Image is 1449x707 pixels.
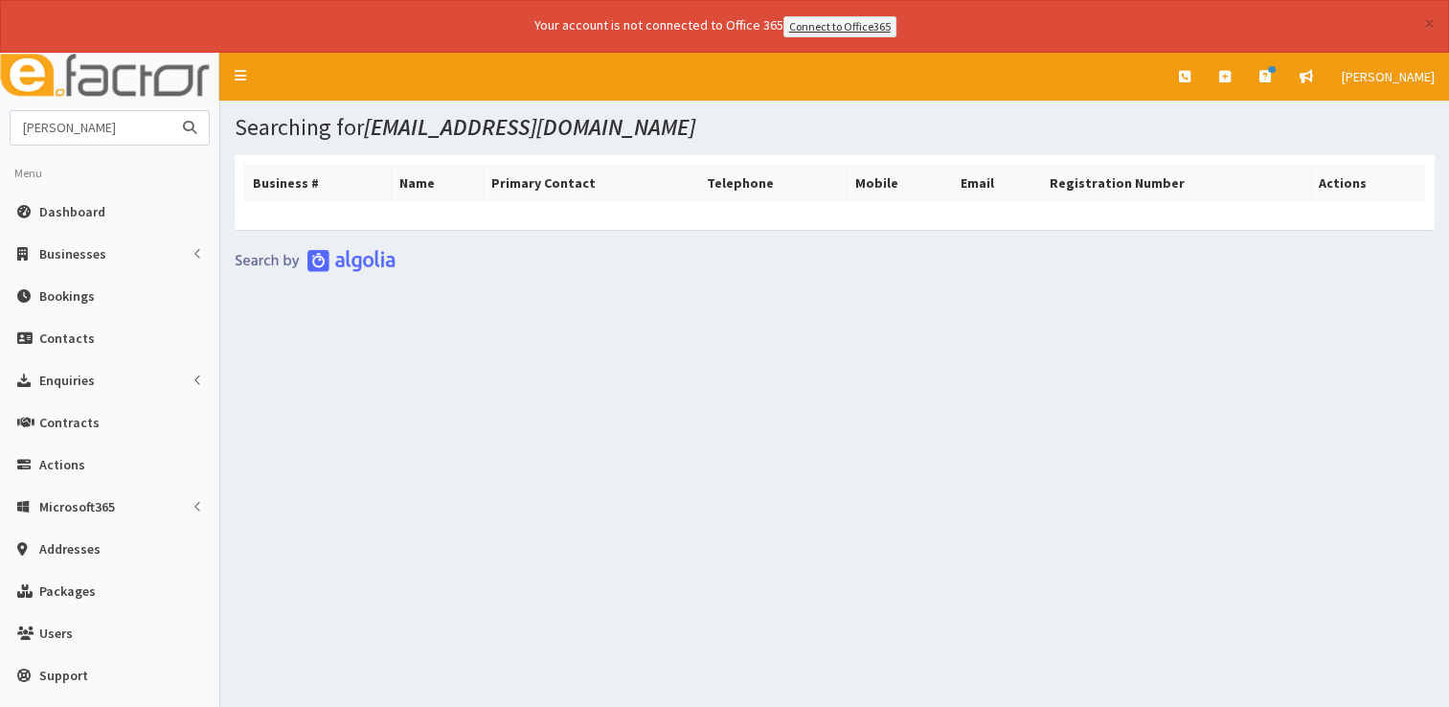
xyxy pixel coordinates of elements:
[39,540,101,558] span: Addresses
[392,165,484,200] th: Name
[39,582,96,600] span: Packages
[245,165,392,200] th: Business #
[1041,165,1310,200] th: Registration Number
[39,203,105,220] span: Dashboard
[1310,165,1424,200] th: Actions
[1424,13,1435,34] button: ×
[235,115,1435,140] h1: Searching for
[484,165,698,200] th: Primary Contact
[39,372,95,389] span: Enquiries
[155,15,1276,37] div: Your account is not connected to Office 365
[847,165,952,200] th: Mobile
[1342,68,1435,85] span: [PERSON_NAME]
[783,16,896,37] a: Connect to Office365
[39,287,95,305] span: Bookings
[235,249,396,272] img: search-by-algolia-light-background.png
[39,625,73,642] span: Users
[39,667,88,684] span: Support
[952,165,1041,200] th: Email
[698,165,847,200] th: Telephone
[11,111,171,145] input: Search...
[1327,53,1449,101] a: [PERSON_NAME]
[39,456,85,473] span: Actions
[39,330,95,347] span: Contacts
[39,498,115,515] span: Microsoft365
[39,414,100,431] span: Contracts
[364,112,695,142] i: [EMAIL_ADDRESS][DOMAIN_NAME]
[39,245,106,262] span: Businesses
